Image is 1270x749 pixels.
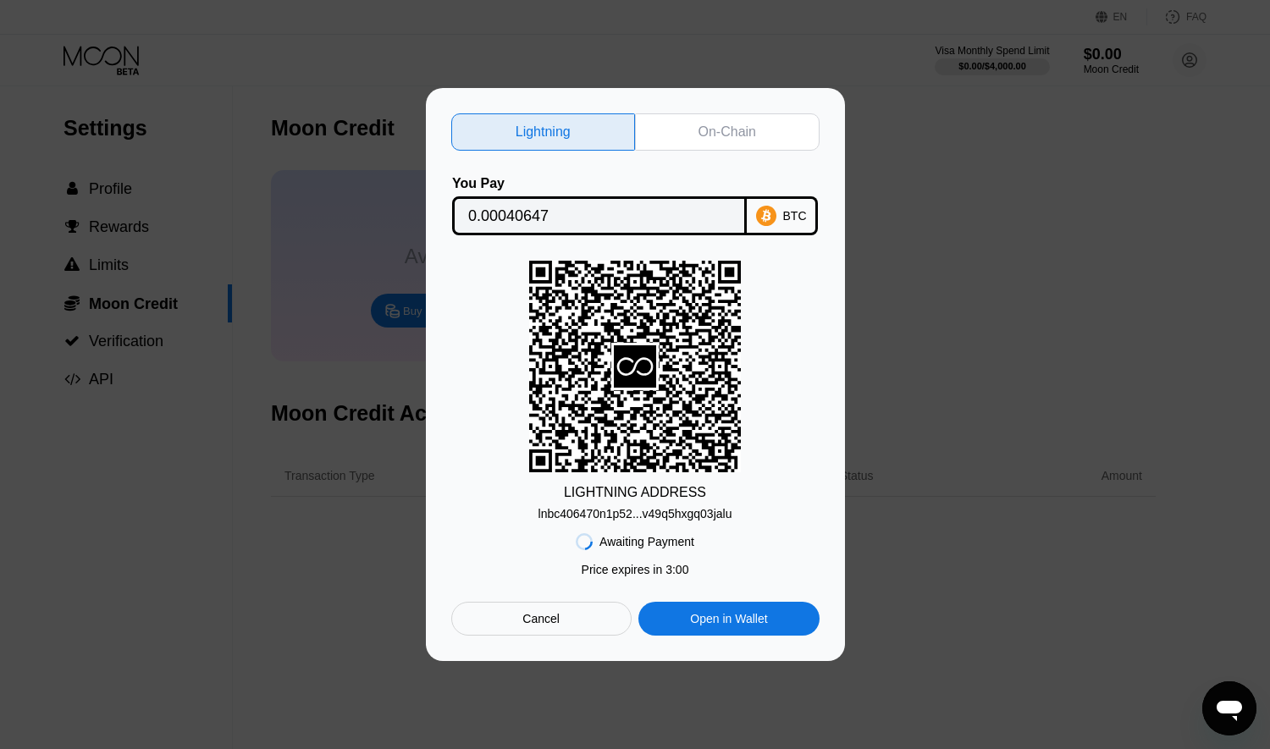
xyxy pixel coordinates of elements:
[451,176,820,235] div: You PayBTC
[638,602,819,636] div: Open in Wallet
[452,176,747,191] div: You Pay
[690,611,767,626] div: Open in Wallet
[538,500,732,520] div: lnbc406470n1p52...v49q5hxgq03jalu
[451,113,636,151] div: Lightning
[451,602,632,636] div: Cancel
[599,535,694,548] div: Awaiting Payment
[564,485,706,500] div: LIGHTNING ADDRESS
[698,124,756,140] div: On-Chain
[522,611,560,626] div: Cancel
[538,507,732,520] div: lnbc406470n1p52...v49q5hxgq03jalu
[582,563,689,576] div: Price expires in
[1202,681,1256,735] iframe: Button to launch messaging window
[635,113,820,151] div: On-Chain
[516,124,571,140] div: Lightning
[665,563,688,576] span: 3 : 00
[783,209,807,223] div: BTC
